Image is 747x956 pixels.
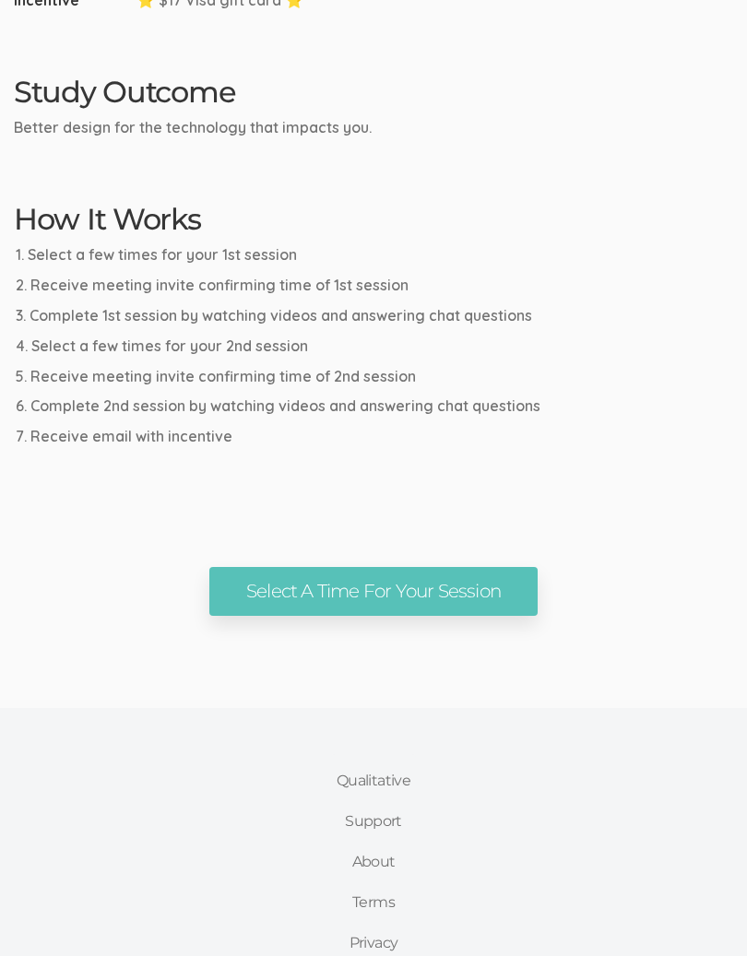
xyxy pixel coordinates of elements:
a: Terms [317,883,430,924]
li: Complete 2nd session by watching videos and answering chat questions [16,396,733,418]
li: Select a few times for your 2nd session [16,336,733,358]
h2: How It Works [14,204,733,236]
li: Receive meeting invite confirming time of 1st session [16,276,733,297]
iframe: Chat Widget [655,867,747,956]
a: About [317,843,430,883]
a: Qualitative [317,761,430,802]
li: Receive email with incentive [16,427,733,448]
li: Select a few times for your 1st session [16,245,733,266]
li: Receive meeting invite confirming time of 2nd session [16,367,733,388]
p: Better design for the technology that impacts you. [14,118,733,139]
h2: Study Outcome [14,77,733,109]
a: Support [317,802,430,843]
a: Select A Time For Your Session [209,568,538,617]
li: Complete 1st session by watching videos and answering chat questions [16,306,733,327]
